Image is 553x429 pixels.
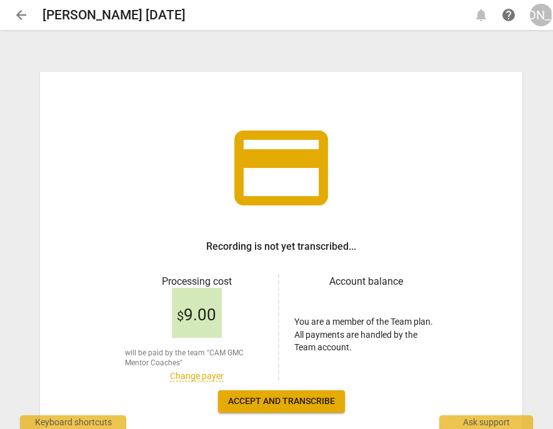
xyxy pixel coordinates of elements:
span: arrow_back [14,7,29,22]
div: Keyboard shortcuts [20,415,126,429]
span: help [501,7,516,22]
span: $ [177,308,184,323]
span: will be paid by the team "CAM GMC Mentor Coaches" [125,348,268,368]
a: Help [497,4,520,26]
h2: [PERSON_NAME] [DATE] [42,7,186,23]
a: Change payer [170,371,224,382]
span: credit_card [225,112,337,224]
h3: Account balance [294,274,437,289]
h3: Processing cost [125,274,268,289]
div: Ask support [439,415,533,429]
h3: Recording is not yet transcribed... [206,239,356,254]
p: You are a member of the Team plan. All payments are handled by the Team account. [294,315,437,354]
button: [PERSON_NAME] [530,4,552,26]
span: Accept and transcribe [228,395,335,408]
button: Accept and transcribe [218,390,345,413]
span: 9.00 [177,306,216,325]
